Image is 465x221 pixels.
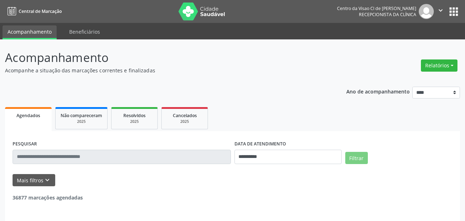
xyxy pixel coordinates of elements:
[16,112,40,119] span: Agendados
[13,174,55,187] button: Mais filtroskeyboard_arrow_down
[13,139,37,150] label: PESQUISAR
[234,139,286,150] label: DATA DE ATENDIMENTO
[3,25,57,39] a: Acompanhamento
[5,49,323,67] p: Acompanhamento
[437,6,445,14] i: 
[421,59,457,72] button: Relatórios
[346,87,410,96] p: Ano de acompanhamento
[419,4,434,19] img: img
[447,5,460,18] button: apps
[5,5,62,17] a: Central de Marcação
[5,67,323,74] p: Acompanhe a situação das marcações correntes e finalizadas
[359,11,416,18] span: Recepcionista da clínica
[61,119,102,124] div: 2025
[345,152,368,164] button: Filtrar
[61,112,102,119] span: Não compareceram
[117,119,152,124] div: 2025
[13,194,83,201] strong: 36877 marcações agendadas
[167,119,203,124] div: 2025
[337,5,416,11] div: Centro da Visao Cl de [PERSON_NAME]
[434,4,447,19] button: 
[64,25,105,38] a: Beneficiários
[123,112,146,119] span: Resolvidos
[173,112,197,119] span: Cancelados
[19,8,62,14] span: Central de Marcação
[43,176,51,184] i: keyboard_arrow_down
